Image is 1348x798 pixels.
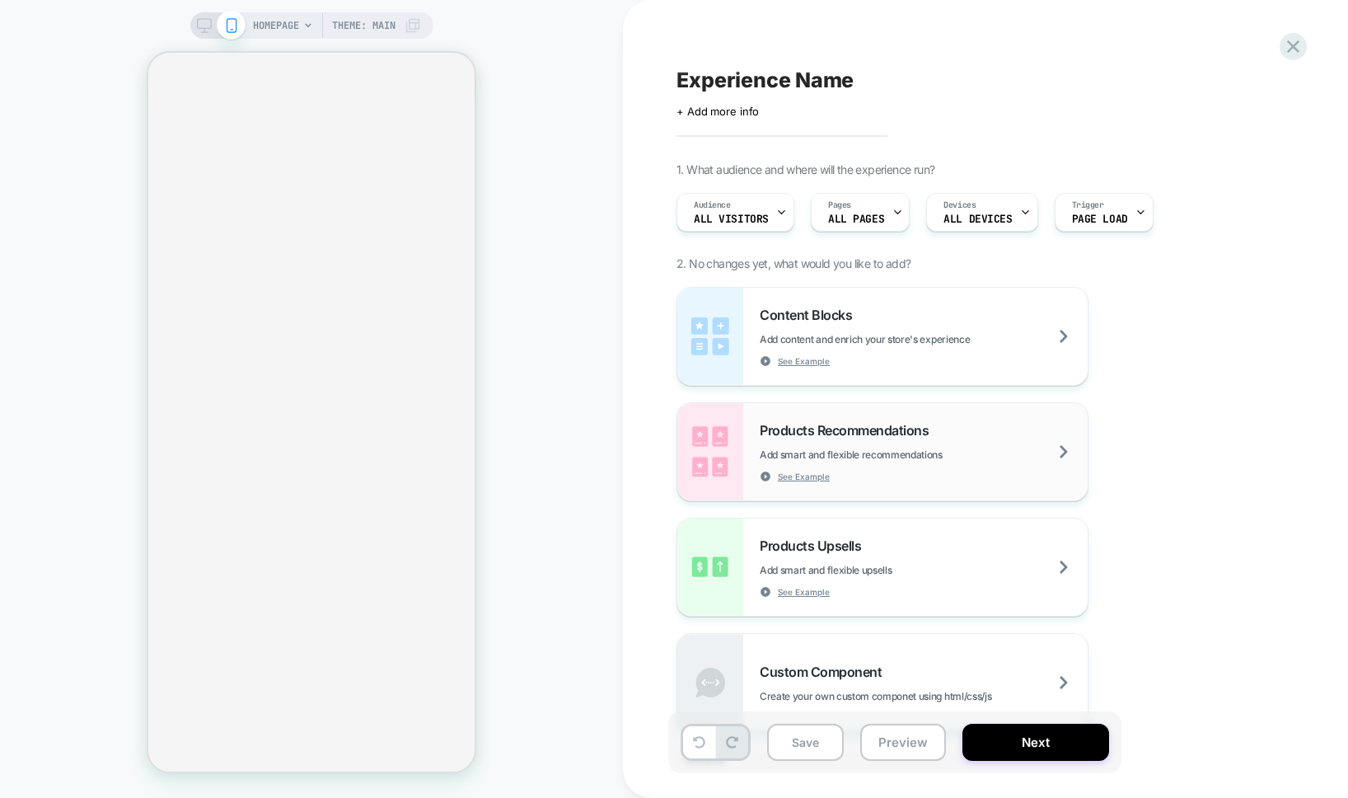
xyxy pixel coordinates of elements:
[760,537,869,554] span: Products Upsells
[253,12,299,39] span: HOMEPAGE
[860,724,946,761] button: Preview
[760,664,890,680] span: Custom Component
[760,564,974,576] span: Add smart and flexible upsells
[676,105,759,118] span: + Add more info
[760,307,860,323] span: Content Blocks
[962,724,1109,761] button: Next
[943,214,1012,225] span: ALL DEVICES
[778,586,830,598] span: See Example
[767,724,844,761] button: Save
[760,422,937,439] span: Products Recommendations
[778,355,830,367] span: See Example
[1072,199,1104,211] span: Trigger
[694,214,769,225] span: All Visitors
[760,690,1074,702] span: Create your own custom componet using html/css/js
[1072,214,1128,225] span: Page Load
[694,199,731,211] span: Audience
[828,199,851,211] span: Pages
[760,448,1025,461] span: Add smart and flexible recommendations
[760,333,1052,345] span: Add content and enrich your store's experience
[778,471,830,482] span: See Example
[332,12,396,39] span: Theme: MAIN
[676,162,934,176] span: 1. What audience and where will the experience run?
[943,199,976,211] span: Devices
[828,214,884,225] span: ALL PAGES
[676,256,910,270] span: 2. No changes yet, what would you like to add?
[676,68,854,92] span: Experience Name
